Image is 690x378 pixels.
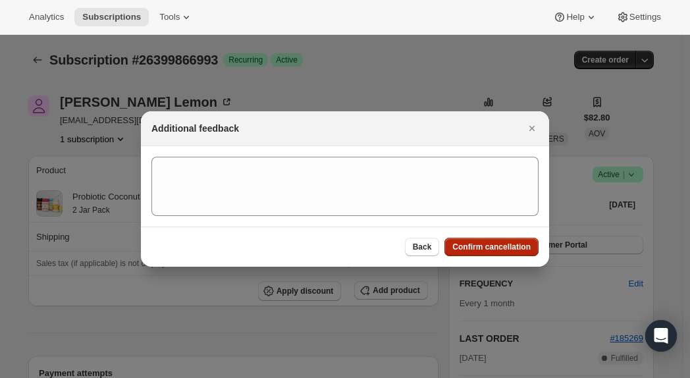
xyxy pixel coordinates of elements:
button: Subscriptions [74,8,149,26]
span: Analytics [29,12,64,22]
button: Settings [608,8,669,26]
span: Subscriptions [82,12,141,22]
button: Confirm cancellation [444,238,539,256]
button: Help [545,8,605,26]
span: Tools [159,12,180,22]
button: Back [405,238,440,256]
span: Settings [629,12,661,22]
span: Help [566,12,584,22]
span: Confirm cancellation [452,242,531,252]
button: Tools [151,8,201,26]
div: Open Intercom Messenger [645,320,677,352]
button: Close [523,119,541,138]
button: Analytics [21,8,72,26]
span: Back [413,242,432,252]
h2: Additional feedback [151,122,239,135]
